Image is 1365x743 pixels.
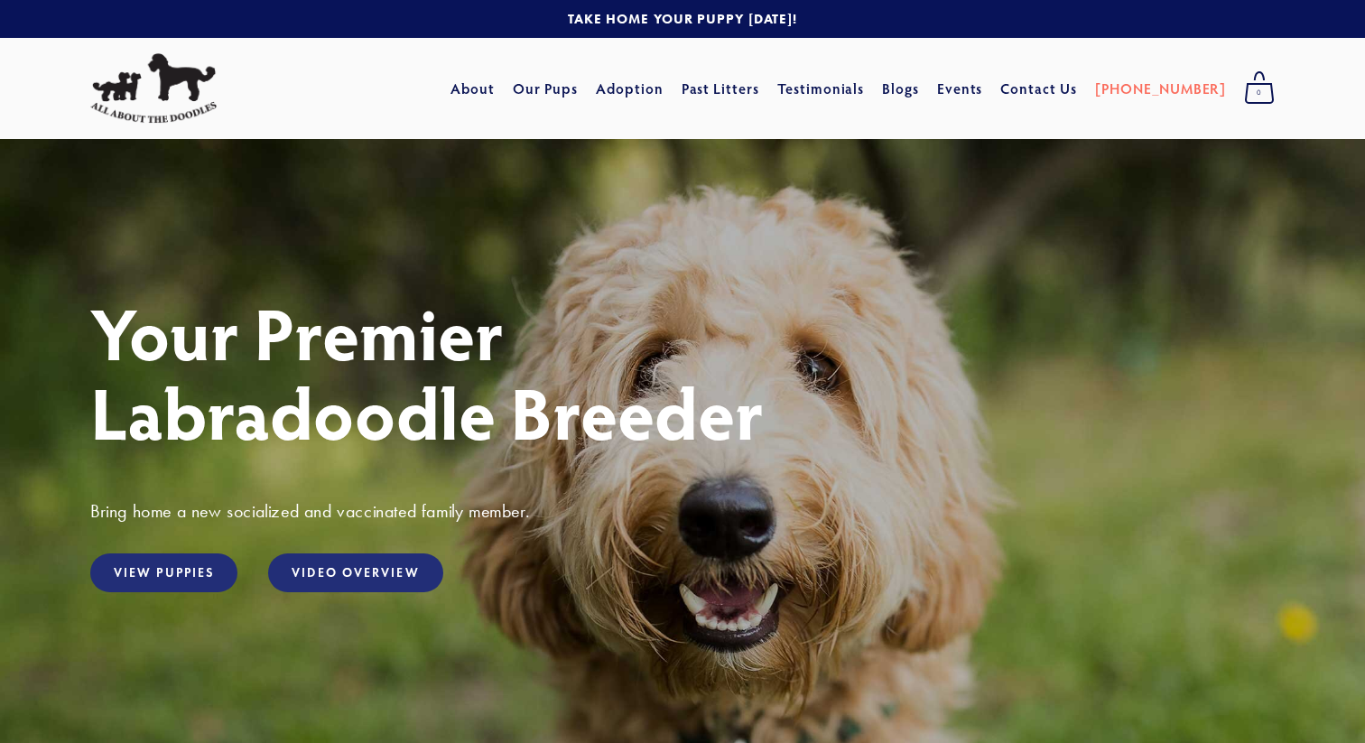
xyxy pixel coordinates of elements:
a: Events [937,72,983,105]
span: 0 [1244,81,1275,105]
h3: Bring home a new socialized and vaccinated family member. [90,499,1275,523]
a: [PHONE_NUMBER] [1095,72,1226,105]
a: About [450,72,495,105]
a: Our Pups [513,72,579,105]
a: Contact Us [1000,72,1077,105]
img: All About The Doodles [90,53,217,124]
a: Video Overview [268,553,442,592]
a: Past Litters [682,79,760,98]
h1: Your Premier Labradoodle Breeder [90,293,1275,451]
a: View Puppies [90,553,237,592]
a: Blogs [882,72,919,105]
a: Testimonials [777,72,865,105]
a: Adoption [596,72,664,105]
a: 0 items in cart [1235,66,1284,111]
